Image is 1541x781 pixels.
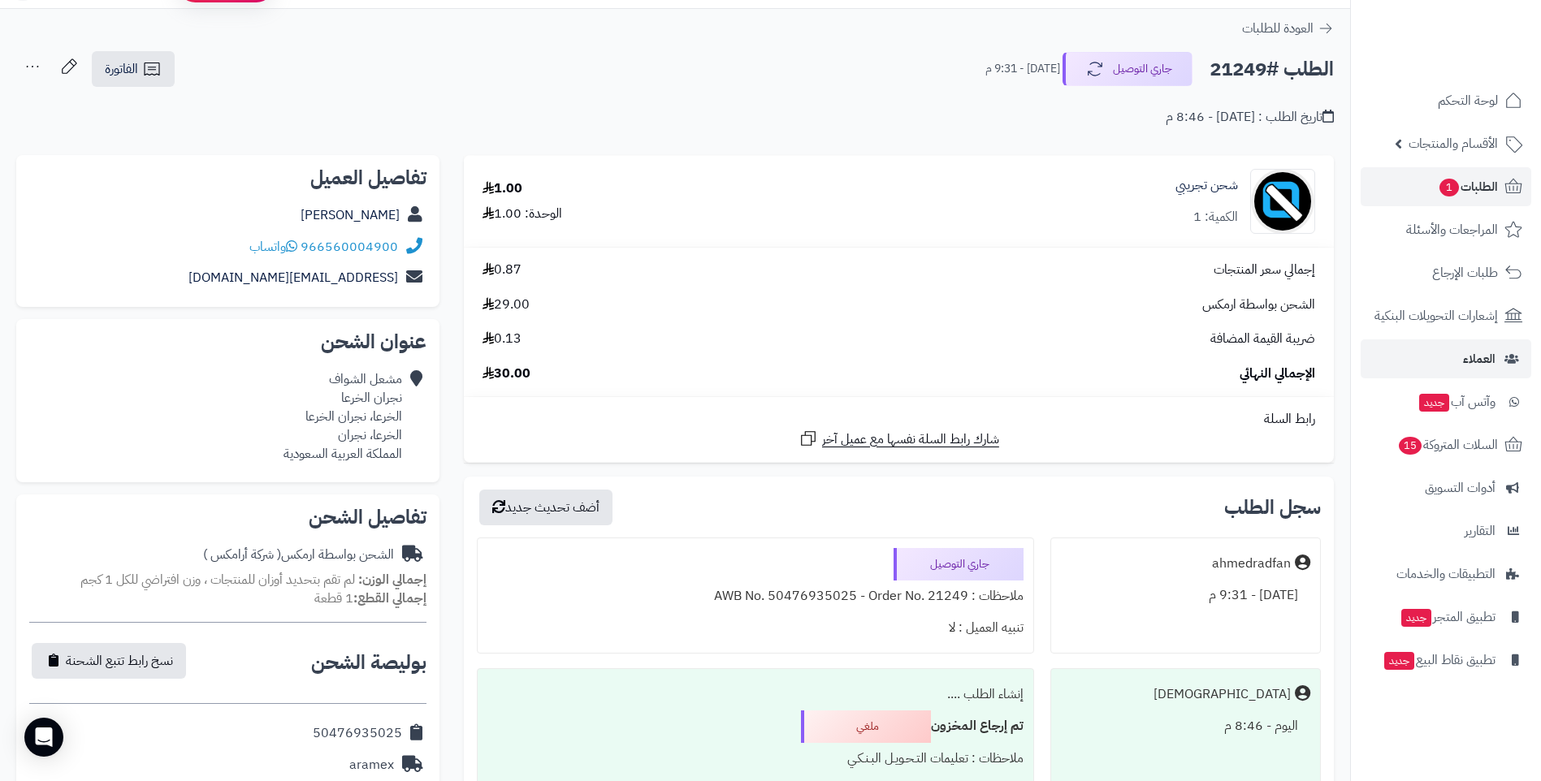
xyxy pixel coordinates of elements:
[66,651,173,671] span: نسخ رابط تتبع الشحنة
[1374,304,1498,327] span: إشعارات التحويلات البنكية
[985,61,1060,77] small: [DATE] - 9:31 م
[487,580,1024,612] div: ملاحظات : AWB No. 50476935025 - Order No. 21249
[1383,649,1496,671] span: تطبيق نقاط البيع
[1396,563,1496,585] span: التطبيقات والخدمات
[32,643,186,679] button: نسخ رابط تتبع الشحنة
[311,653,426,672] h2: بوليصة الشحن
[1242,19,1314,38] span: العودة للطلبات
[313,724,402,743] div: 50476935025
[1400,606,1496,628] span: تطبيق المتجر
[1361,641,1531,680] a: تطبيق نقاط البيعجديد
[483,205,562,223] div: الوحدة: 1.00
[1361,81,1531,120] a: لوحة التحكم
[1409,132,1498,155] span: الأقسام والمنتجات
[353,589,426,608] strong: إجمالي القطع:
[301,237,398,257] a: 966560004900
[931,716,1024,736] b: تم إرجاع المخزون
[1202,296,1315,314] span: الشحن بواسطة ارمكس
[483,330,522,348] span: 0.13
[1463,347,1496,370] span: العملاء
[92,51,175,87] a: الفاتورة
[1438,175,1498,198] span: الطلبات
[1361,210,1531,249] a: المراجعات والأسئلة
[80,570,355,589] span: لم تقم بتحديد أوزان للمنتجات ، وزن افتراضي للكل 1 كجم
[483,365,530,383] span: 30.00
[203,546,394,564] div: الشحن بواسطة ارمكس
[483,179,522,198] div: 1.00
[1361,167,1531,206] a: الطلبات1
[1406,218,1498,241] span: المراجعات والأسئلة
[483,296,530,314] span: 29.00
[1214,261,1315,279] span: إجمالي سعر المنتجات
[1384,652,1414,670] span: جديد
[1439,178,1460,197] span: 1
[1361,511,1531,550] a: التقارير
[284,370,402,463] div: مشعل الشواف نجران الخرعا الخرعا، نجران الخرعا الخرعا، نجران المملكة العربية السعودية
[1361,339,1531,378] a: العملاء
[1361,382,1531,421] a: وآتس آبجديد
[188,268,398,287] a: [EMAIL_ADDRESS][DOMAIN_NAME]
[1212,554,1291,573] div: ahmedradfan
[1193,208,1238,227] div: الكمية: 1
[1398,436,1423,455] span: 15
[1397,434,1498,456] span: السلات المتروكة
[105,59,138,79] span: الفاتورة
[894,548,1024,580] div: جاري التوصيل
[1242,19,1334,38] a: العودة للطلبات
[1438,89,1498,112] span: لوحة التحكم
[249,237,297,257] a: واتساب
[29,332,426,352] h2: عنوان الشحن
[1361,253,1531,292] a: طلبات الإرجاع
[1431,12,1526,46] img: logo-2.png
[1401,609,1431,627] span: جديد
[487,612,1024,644] div: تنبيه العميل : لا
[1425,477,1496,499] span: أدوات التسويق
[29,507,426,527] h2: تفاصيل الشحن
[203,545,281,564] span: ( شركة أرامكس )
[1175,176,1238,195] a: شحن تجريبي
[1210,330,1315,348] span: ضريبة القيمة المضافة
[1063,52,1193,86] button: جاري التوصيل
[1210,53,1334,86] h2: الطلب #21249
[314,589,426,608] small: 1 قطعة
[349,756,394,775] div: aramex
[1240,365,1315,383] span: الإجمالي النهائي
[1224,498,1321,517] h3: سجل الطلب
[799,429,999,449] a: شارك رابط السلة نفسها مع عميل آخر
[487,679,1024,710] div: إنشاء الطلب ....
[1361,468,1531,507] a: أدوات التسويق
[822,430,999,449] span: شارك رابط السلة نفسها مع عميل آخر
[1361,554,1531,593] a: التطبيقات والخدمات
[1361,296,1531,335] a: إشعارات التحويلات البنكية
[29,168,426,188] h2: تفاصيل العميل
[24,718,63,757] div: Open Intercom Messenger
[1419,394,1449,412] span: جديد
[1061,710,1310,742] div: اليوم - 8:46 م
[801,710,931,743] div: ملغي
[1166,108,1334,127] div: تاريخ الطلب : [DATE] - 8:46 م
[1432,261,1498,284] span: طلبات الإرجاع
[1061,580,1310,611] div: [DATE] - 9:31 م
[1154,685,1291,704] div: [DEMOGRAPHIC_DATA]
[1361,598,1531,636] a: تطبيق المتجرجديد
[483,261,522,279] span: 0.87
[1465,520,1496,542] span: التقارير
[1361,425,1531,464] a: السلات المتروكة15
[470,410,1327,429] div: رابط السلة
[1418,390,1496,413] span: وآتس آب
[358,570,426,589] strong: إجمالي الوزن:
[301,205,400,225] a: [PERSON_NAME]
[1251,169,1314,234] img: no_image-90x90.png
[479,490,613,525] button: أضف تحديث جديد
